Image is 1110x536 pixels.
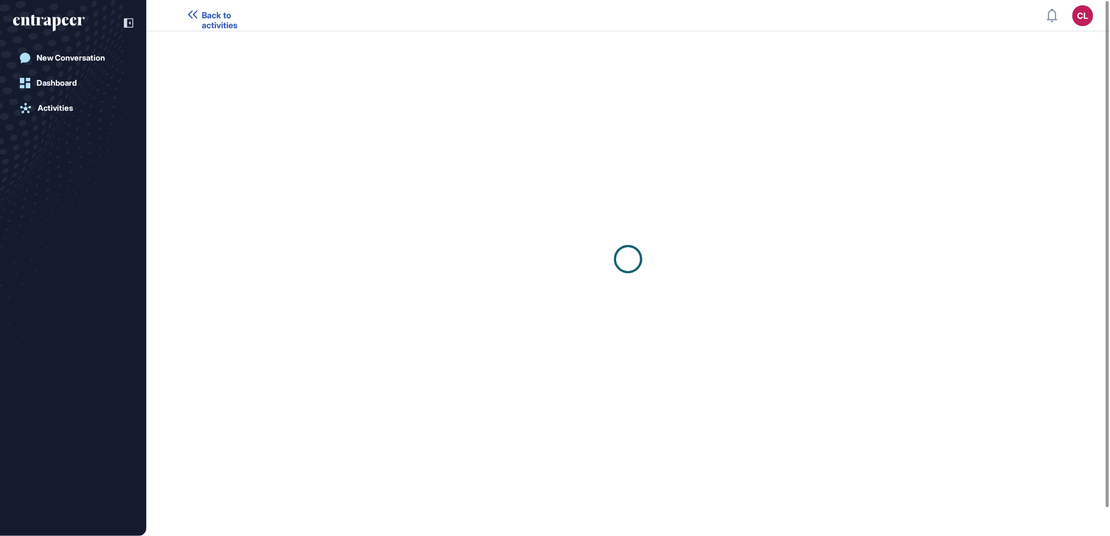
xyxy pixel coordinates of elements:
div: Activities [38,103,73,113]
span: Back to activities [202,10,268,30]
button: CL [1072,5,1093,26]
a: Back to activities [188,10,268,20]
div: New Conversation [37,53,105,63]
div: entrapeer-logo [13,15,85,31]
div: Dashboard [37,78,77,88]
a: Activities [13,98,133,119]
a: New Conversation [13,48,133,68]
a: Dashboard [13,73,133,94]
